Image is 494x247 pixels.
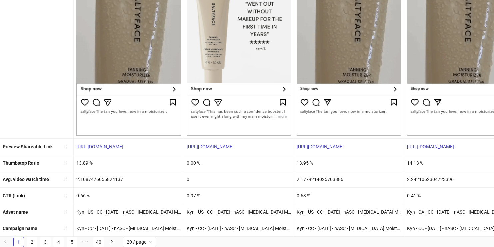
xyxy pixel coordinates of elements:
[27,237,37,247] a: 2
[407,144,454,149] a: [URL][DOMAIN_NAME]
[74,155,184,171] div: 13.89 %
[14,237,24,247] a: 1
[74,204,184,220] div: Kyn - US - CC - [DATE] - nASC - [MEDICAL_DATA] Moisturizer - 1
[67,237,77,247] a: 5
[3,177,49,182] b: Avg. video watch time
[40,237,50,247] a: 3
[3,240,7,244] span: left
[294,220,404,236] div: Kyn - CC - [DATE] - nASC - [MEDICAL_DATA] Moisturizer - Remarketing
[74,188,184,204] div: 0.66 %
[63,161,68,165] span: sort-ascending
[184,171,294,187] div: 0
[63,177,68,182] span: sort-ascending
[294,155,404,171] div: 13.95 %
[294,204,404,220] div: Kyn - US - CC - [DATE] - nASC - [MEDICAL_DATA] Moisturizer - 1
[294,188,404,204] div: 0.63 %
[74,220,184,236] div: Kyn - CC - [DATE] - nASC - [MEDICAL_DATA] Moisturizer - Remarketing
[184,204,294,220] div: Kyn - US - CC - [DATE] - nASC - [MEDICAL_DATA] Moisturizer - 2
[110,240,114,244] span: right
[63,144,68,149] span: sort-ascending
[3,193,25,198] b: CTR (Link)
[74,171,184,187] div: 2.1087476055824137
[3,144,53,149] b: Preview Shareable Link
[3,160,39,166] b: Thumbstop Ratio
[184,220,294,236] div: Kyn - CC - [DATE] - nASC - [MEDICAL_DATA] Moisturizer - Remarketing
[3,226,37,231] b: Campaign name
[127,237,152,247] span: 20 / page
[294,171,404,187] div: 2.1779214025703886
[94,237,104,247] a: 40
[63,226,68,231] span: sort-ascending
[54,237,64,247] a: 4
[184,155,294,171] div: 0.00 %
[63,210,68,214] span: sort-ascending
[297,144,344,149] a: [URL][DOMAIN_NAME]
[63,193,68,198] span: sort-ascending
[3,209,28,215] b: Adset name
[184,188,294,204] div: 0.97 %
[187,144,234,149] a: [URL][DOMAIN_NAME]
[76,144,123,149] a: [URL][DOMAIN_NAME]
